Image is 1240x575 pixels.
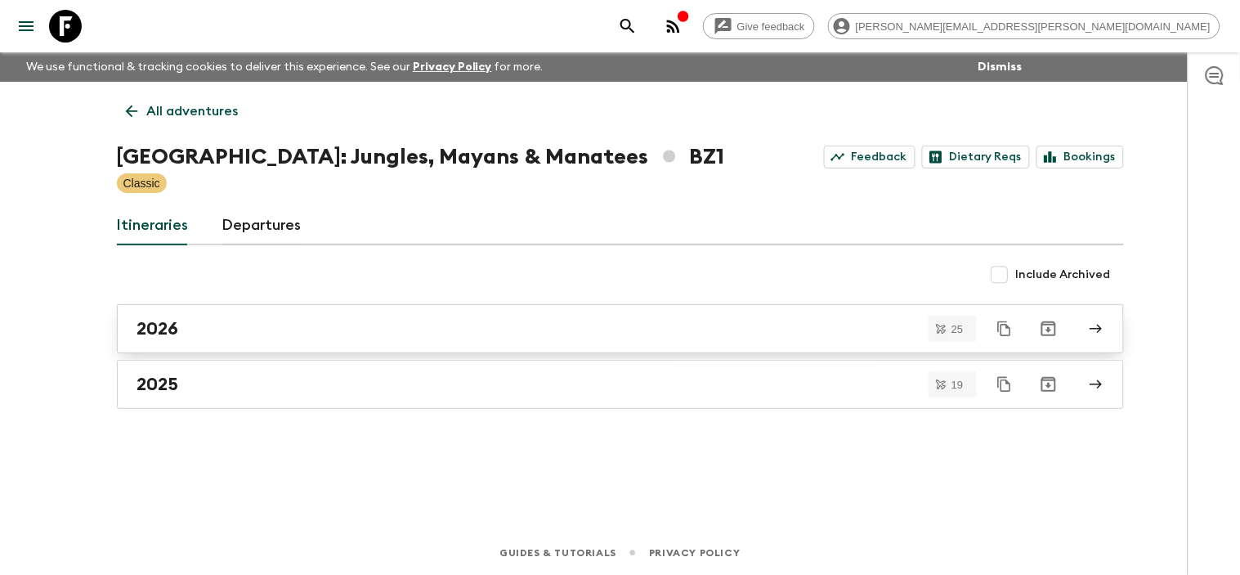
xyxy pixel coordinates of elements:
[117,95,248,128] a: All adventures
[1036,146,1124,168] a: Bookings
[137,374,179,395] h2: 2025
[117,141,725,173] h1: [GEOGRAPHIC_DATA]: Jungles, Mayans & Manatees BZ1
[990,370,1019,399] button: Duplicate
[847,20,1220,33] span: [PERSON_NAME][EMAIL_ADDRESS][PERSON_NAME][DOMAIN_NAME]
[413,61,492,73] a: Privacy Policy
[611,10,644,43] button: search adventures
[1032,368,1065,401] button: Archive
[728,20,814,33] span: Give feedback
[117,360,1124,409] a: 2025
[703,13,815,39] a: Give feedback
[922,146,1030,168] a: Dietary Reqs
[20,52,550,82] p: We use functional & tracking cookies to deliver this experience. See our for more.
[123,175,160,191] p: Classic
[137,318,179,339] h2: 2026
[649,544,740,562] a: Privacy Policy
[117,304,1124,353] a: 2026
[499,544,616,562] a: Guides & Tutorials
[117,206,190,245] a: Itineraries
[1016,267,1111,283] span: Include Archived
[147,101,239,121] p: All adventures
[990,314,1019,344] button: Duplicate
[1032,312,1065,345] button: Archive
[10,10,43,43] button: menu
[222,206,302,245] a: Departures
[942,324,973,335] span: 25
[942,380,973,390] span: 19
[824,146,915,168] a: Feedback
[974,56,1027,79] button: Dismiss
[828,13,1220,39] div: [PERSON_NAME][EMAIL_ADDRESS][PERSON_NAME][DOMAIN_NAME]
